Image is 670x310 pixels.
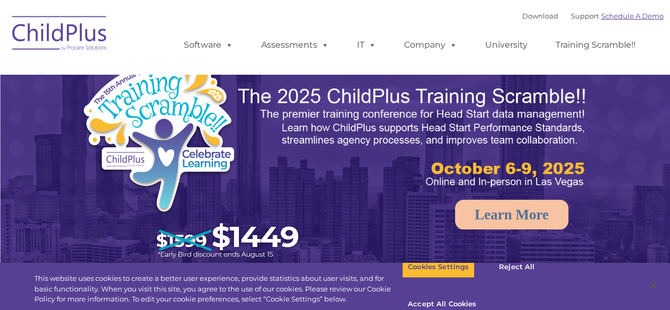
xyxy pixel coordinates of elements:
[402,256,475,278] button: Cookies Settings
[251,34,340,56] a: Assessments
[545,34,646,56] a: Training Scramble!!
[394,34,468,56] a: Company
[346,34,387,56] a: IT
[475,34,538,56] a: University
[34,273,402,305] div: This website uses cookies to create a better user experience, provide statistics about user visit...
[7,8,113,61] img: ChildPlus by Procare Solutions
[147,70,180,78] span: Last name
[641,274,665,297] button: Close
[173,34,244,56] a: Software
[571,12,599,20] a: Support
[484,256,550,278] button: Reject All
[522,12,664,20] font: |
[455,200,568,229] a: Learn More
[522,12,558,20] a: Download
[147,113,192,121] span: Phone number
[601,12,664,20] a: Schedule A Demo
